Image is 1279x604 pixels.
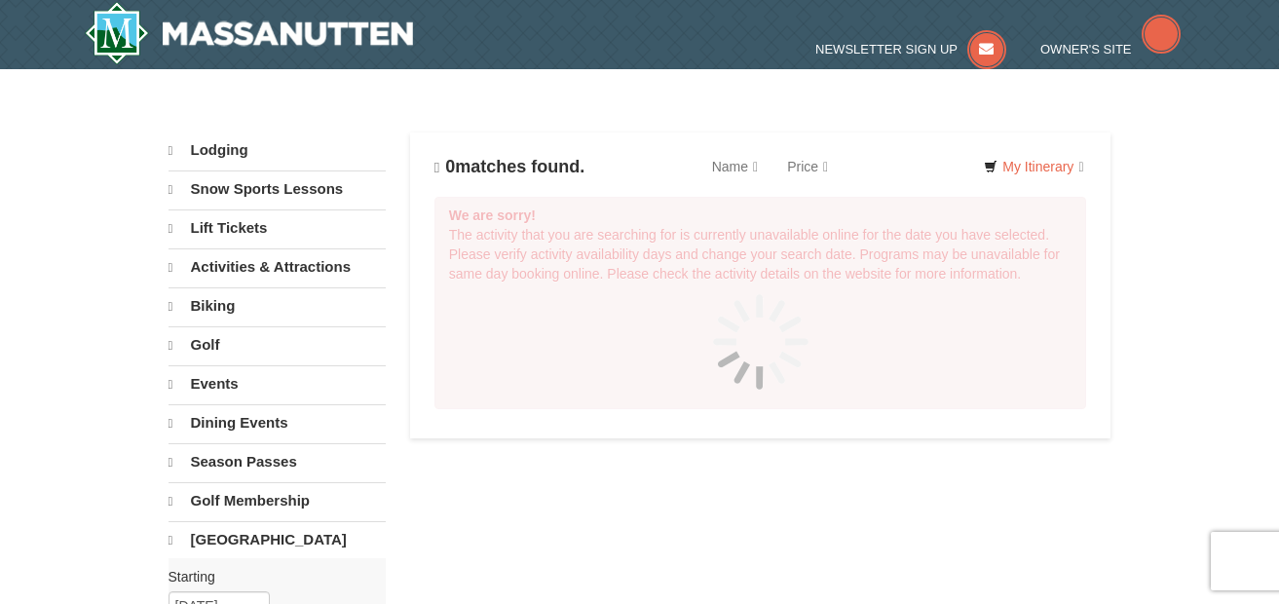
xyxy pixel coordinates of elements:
a: Name [697,147,772,186]
a: [GEOGRAPHIC_DATA] [169,521,386,558]
div: The activity that you are searching for is currently unavailable online for the date you have sel... [434,197,1087,409]
a: Dining Events [169,404,386,441]
a: Lodging [169,132,386,169]
a: Season Passes [169,443,386,480]
a: Price [772,147,843,186]
img: spinner.gif [712,293,809,391]
a: Biking [169,287,386,324]
a: Owner's Site [1040,42,1181,57]
span: Owner's Site [1040,42,1132,57]
a: Events [169,365,386,402]
img: Massanutten Resort Logo [85,2,414,64]
a: Activities & Attractions [169,248,386,285]
a: Newsletter Sign Up [815,42,1006,57]
a: Snow Sports Lessons [169,170,386,208]
label: Starting [169,567,371,586]
a: My Itinerary [971,152,1096,181]
a: Massanutten Resort [85,2,414,64]
span: Newsletter Sign Up [815,42,958,57]
a: Lift Tickets [169,209,386,246]
a: Golf Membership [169,482,386,519]
strong: We are sorry! [449,208,536,223]
a: Golf [169,326,386,363]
